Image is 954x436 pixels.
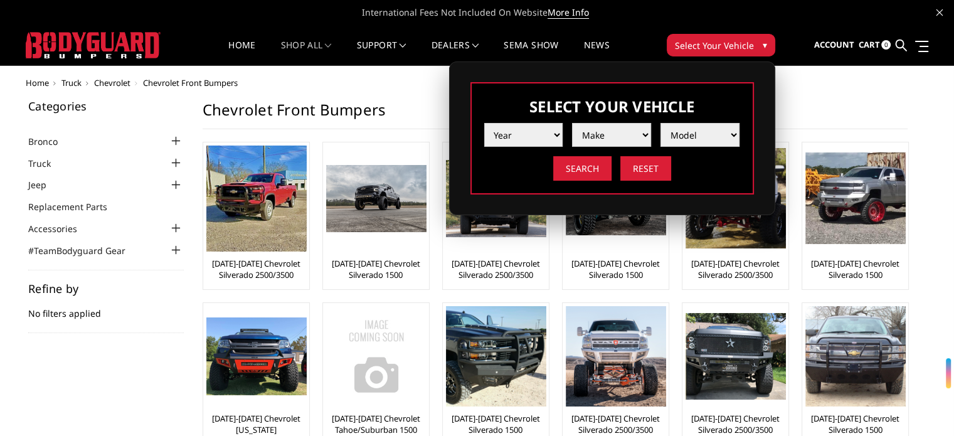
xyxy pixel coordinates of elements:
a: More Info [548,6,589,19]
a: Truck [61,77,82,88]
a: Truck [28,157,66,170]
a: #TeamBodyguard Gear [28,244,141,257]
a: [DATE]-[DATE] Chevrolet [US_STATE] [206,413,306,435]
a: Dealers [432,41,479,65]
a: News [583,41,609,65]
a: shop all [281,41,332,65]
span: Select Your Vehicle [675,39,754,52]
img: BODYGUARD BUMPERS [26,32,161,58]
span: 0 [881,40,891,50]
select: Please select the value from list. [572,123,651,147]
h3: Select Your Vehicle [484,96,740,117]
select: Please select the value from list. [484,123,563,147]
img: No Image [326,306,427,407]
a: Bronco [28,135,73,148]
a: Jeep [28,178,62,191]
a: [DATE]-[DATE] Chevrolet Silverado 1500 [566,258,665,280]
a: [DATE]-[DATE] Chevrolet Silverado 1500 [326,258,426,280]
h5: Categories [28,100,184,112]
input: Search [553,156,612,181]
span: Cart [858,39,879,50]
a: [DATE]-[DATE] Chevrolet Silverado 2500/3500 [206,258,306,280]
a: [DATE]-[DATE] Chevrolet Tahoe/Suburban 1500 [326,413,426,435]
a: Accessories [28,222,93,235]
a: Cart 0 [858,28,891,62]
a: Home [26,77,49,88]
a: SEMA Show [504,41,558,65]
h5: Refine by [28,283,184,294]
a: Home [228,41,255,65]
a: Replacement Parts [28,200,123,213]
a: Support [357,41,406,65]
div: No filters applied [28,283,184,333]
a: [DATE]-[DATE] Chevrolet Silverado 2500/3500 [686,258,785,280]
a: [DATE]-[DATE] Chevrolet Silverado 1500 [446,413,546,435]
input: Reset [620,156,671,181]
a: Account [814,28,854,62]
a: [DATE]-[DATE] Chevrolet Silverado 1500 [805,413,905,435]
a: [DATE]-[DATE] Chevrolet Silverado 2500/3500 [446,258,546,280]
span: Chevrolet Front Bumpers [143,77,238,88]
a: [DATE]-[DATE] Chevrolet Silverado 1500 [805,258,905,280]
a: [DATE]-[DATE] Chevrolet Silverado 2500/3500 [566,413,665,435]
h1: Chevrolet Front Bumpers [203,100,908,129]
span: ▾ [763,38,767,51]
button: Select Your Vehicle [667,34,775,56]
a: [DATE]-[DATE] Chevrolet Silverado 2500/3500 [686,413,785,435]
a: Chevrolet [94,77,130,88]
span: Account [814,39,854,50]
